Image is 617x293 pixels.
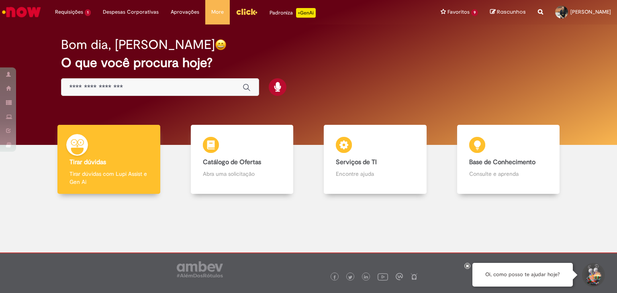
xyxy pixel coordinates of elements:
[308,125,442,194] a: Serviços de TI Encontre ajuda
[581,263,605,287] button: Iniciar Conversa de Suporte
[215,39,227,51] img: happy-face.png
[236,6,257,18] img: click_logo_yellow_360x200.png
[336,158,377,166] b: Serviços de TI
[497,8,526,16] span: Rascunhos
[570,8,611,15] span: [PERSON_NAME]
[378,271,388,282] img: logo_footer_youtube.png
[203,158,261,166] b: Catálogo de Ofertas
[203,170,282,178] p: Abra uma solicitação
[103,8,159,16] span: Despesas Corporativas
[471,9,478,16] span: 9
[69,158,106,166] b: Tirar dúvidas
[296,8,316,18] p: +GenAi
[61,38,215,52] h2: Bom dia, [PERSON_NAME]
[42,125,176,194] a: Tirar dúvidas Tirar dúvidas com Lupi Assist e Gen Ai
[333,275,337,279] img: logo_footer_facebook.png
[447,8,470,16] span: Favoritos
[61,56,556,70] h2: O que você procura hoje?
[85,9,91,16] span: 1
[176,125,309,194] a: Catálogo de Ofertas Abra uma solicitação
[411,273,418,280] img: logo_footer_naosei.png
[490,8,526,16] a: Rascunhos
[442,125,575,194] a: Base de Conhecimento Consulte e aprenda
[336,170,415,178] p: Encontre ajuda
[348,275,352,279] img: logo_footer_twitter.png
[211,8,224,16] span: More
[55,8,83,16] span: Requisições
[469,158,535,166] b: Base de Conhecimento
[270,8,316,18] div: Padroniza
[396,273,403,280] img: logo_footer_workplace.png
[171,8,199,16] span: Aprovações
[472,263,573,287] div: Oi, como posso te ajudar hoje?
[364,275,368,280] img: logo_footer_linkedin.png
[177,261,223,277] img: logo_footer_ambev_rotulo_gray.png
[1,4,42,20] img: ServiceNow
[69,170,148,186] p: Tirar dúvidas com Lupi Assist e Gen Ai
[469,170,548,178] p: Consulte e aprenda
